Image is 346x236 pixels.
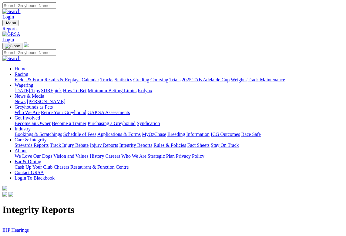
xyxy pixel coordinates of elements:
div: Industry [15,132,344,137]
a: Privacy Policy [176,153,204,159]
a: Grading [133,77,149,82]
button: Toggle navigation [2,20,18,26]
img: Close [5,44,20,49]
a: Track Maintenance [248,77,285,82]
a: Login [2,14,14,19]
a: Cash Up Your Club [15,164,52,170]
a: Greyhounds as Pets [15,104,53,110]
a: Get Involved [15,115,40,120]
div: News & Media [15,99,344,104]
a: Vision and Values [53,153,88,159]
a: Login [2,37,14,42]
img: logo-grsa-white.png [24,42,29,47]
a: IHP Hearings [2,228,29,233]
a: 2025 TAB Adelaide Cup [182,77,230,82]
a: Results & Replays [44,77,80,82]
a: Breeding Information [167,132,210,137]
div: Greyhounds as Pets [15,110,344,115]
img: Search [2,9,21,14]
a: News [15,99,25,104]
img: GRSA [2,32,20,37]
a: Calendar [82,77,99,82]
a: Tracks [100,77,113,82]
a: Racing [15,72,28,77]
a: Fact Sheets [187,143,210,148]
a: Industry [15,126,31,131]
a: Strategic Plan [148,153,175,159]
a: Integrity Reports [119,143,152,148]
a: Stay On Track [211,143,239,148]
a: Become a Trainer [52,121,86,126]
a: Coursing [150,77,168,82]
span: Menu [6,21,16,25]
a: [DATE] Tips [15,88,40,93]
div: Get Involved [15,121,344,126]
a: Become an Owner [15,121,51,126]
a: Isolynx [138,88,152,93]
img: facebook.svg [2,192,7,197]
div: About [15,153,344,159]
a: Schedule of Fees [63,132,96,137]
a: Care & Integrity [15,137,47,142]
input: Search [2,2,56,9]
div: Racing [15,77,344,83]
a: Minimum Betting Limits [88,88,136,93]
a: Home [15,66,26,71]
a: Race Safe [241,132,260,137]
a: Stewards Reports [15,143,49,148]
div: Bar & Dining [15,164,344,170]
div: Care & Integrity [15,143,344,148]
img: logo-grsa-white.png [2,186,7,190]
a: Wagering [15,83,33,88]
img: Search [2,56,21,61]
a: [PERSON_NAME] [27,99,65,104]
input: Search [2,49,56,56]
a: Injury Reports [90,143,118,148]
a: Login To Blackbook [15,175,55,180]
a: Purchasing a Greyhound [88,121,136,126]
a: Fields & Form [15,77,43,82]
a: Bar & Dining [15,159,41,164]
a: GAP SA Assessments [88,110,130,115]
a: Applications & Forms [97,132,141,137]
a: Careers [105,153,120,159]
a: Who We Are [121,153,146,159]
a: SUREpick [41,88,62,93]
a: ICG Outcomes [211,132,240,137]
a: Reports [2,26,344,32]
a: Bookings & Scratchings [15,132,62,137]
a: News & Media [15,93,44,99]
a: Retire Your Greyhound [41,110,86,115]
h1: Integrity Reports [2,204,344,215]
img: twitter.svg [8,192,13,197]
a: Weights [231,77,247,82]
a: Syndication [137,121,160,126]
div: Wagering [15,88,344,93]
a: Chasers Restaurant & Function Centre [54,164,129,170]
a: Track Injury Rebate [50,143,89,148]
a: About [15,148,27,153]
a: Who We Are [15,110,40,115]
a: Statistics [115,77,132,82]
a: Rules & Policies [153,143,186,148]
a: How To Bet [63,88,87,93]
a: We Love Our Dogs [15,153,52,159]
a: Trials [169,77,180,82]
a: Contact GRSA [15,170,44,175]
a: MyOzChase [142,132,166,137]
button: Toggle navigation [2,43,22,49]
a: History [89,153,104,159]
